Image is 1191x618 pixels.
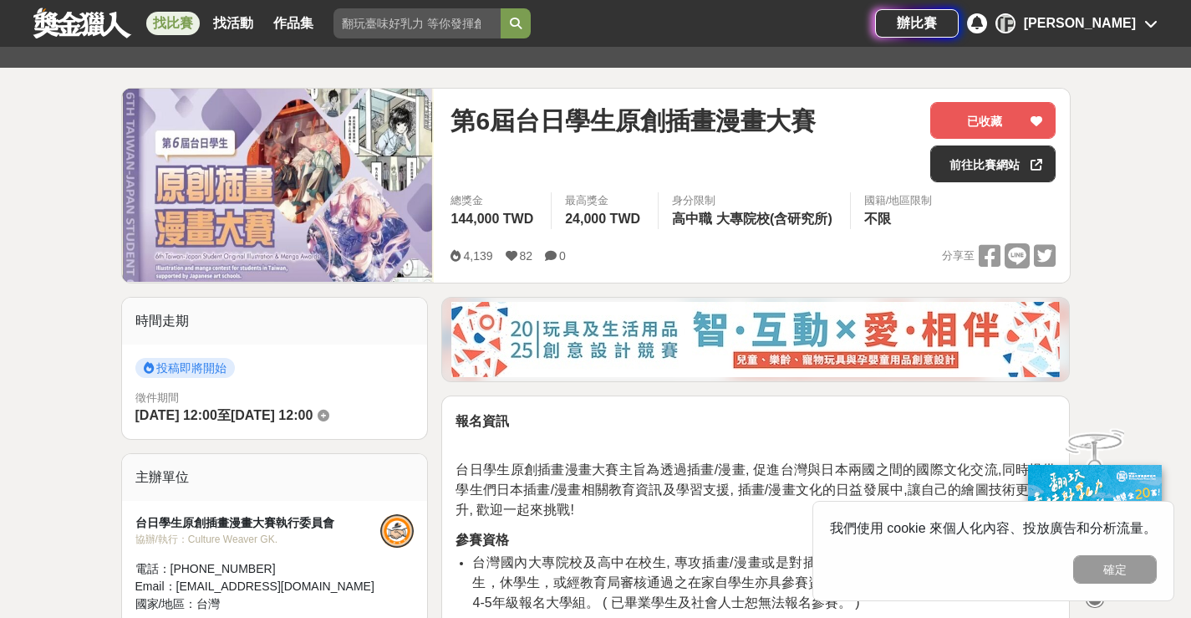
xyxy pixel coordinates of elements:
[1024,13,1136,33] div: [PERSON_NAME]
[217,408,231,422] span: 至
[565,212,640,226] span: 24,000 TWD
[122,89,435,282] img: Cover Image
[122,298,428,345] div: 時間走期
[463,249,492,263] span: 4,139
[472,555,1056,610] span: 台灣國內大專院校及高中在校生, 專攻插畫/漫畫或是對插畫/漫畫有興趣的學生。在校的外籍留學生，休學生，或經教育局審核通過之在家自學生亦具參賽資格。關於五專生，1-3年級報名高中組，4-5年級報名...
[672,192,837,209] div: 身分限制
[135,358,235,378] span: 投稿即將開始
[135,532,381,547] div: 協辦/執行： Culture Weaver GK.
[450,212,533,226] span: 144,000 TWD
[864,192,933,209] div: 國籍/地區限制
[1028,465,1162,576] img: c171a689-fb2c-43c6-a33c-e56b1f4b2190.jpg
[450,192,537,209] span: 總獎金
[1073,555,1157,584] button: 確定
[995,13,1015,33] div: [PERSON_NAME]
[206,12,260,35] a: 找活動
[559,249,566,263] span: 0
[135,578,381,595] div: Email： [EMAIL_ADDRESS][DOMAIN_NAME]
[135,597,197,610] span: 國家/地區：
[875,9,959,38] a: 辦比賽
[231,408,313,422] span: [DATE] 12:00
[456,414,509,428] strong: 報名資訊
[135,560,381,578] div: 電話： [PHONE_NUMBER]
[942,243,975,268] span: 分享至
[135,391,179,404] span: 徵件期間
[135,408,217,422] span: [DATE] 12:00
[135,514,381,532] div: 台日學生原創插畫漫畫大賽執行委員會
[267,12,320,35] a: 作品集
[864,212,891,226] span: 不限
[716,212,832,226] span: 大專院校(含研究所)
[451,302,1060,377] img: d4b53da7-80d9-4dd2-ac75-b85943ec9b32.jpg
[122,454,428,501] div: 主辦單位
[333,8,501,38] input: 翻玩臺味好乳力 等你發揮創意！
[196,597,220,610] span: 台灣
[830,521,1157,535] span: 我們使用 cookie 來個人化內容、投放廣告和分析流量。
[565,192,644,209] span: 最高獎金
[930,102,1056,139] button: 已收藏
[930,146,1056,182] a: 前往比賽網站
[146,12,200,35] a: 找比賽
[520,249,533,263] span: 82
[456,462,1056,517] span: 台日學生原創插畫漫畫大賽主旨為透過插畫/漫畫, 促進台灣與日本兩國之間的國際文化交流,同時提供學生們日本插畫/漫畫相關教育資訊及學習支援, 插畫/漫畫文化的日益發展中,讓自己的繪圖技術更加提升,...
[450,102,816,140] span: 第6屆台日學生原創插畫漫畫大賽
[672,212,712,226] span: 高中職
[456,533,509,547] strong: 參賽資格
